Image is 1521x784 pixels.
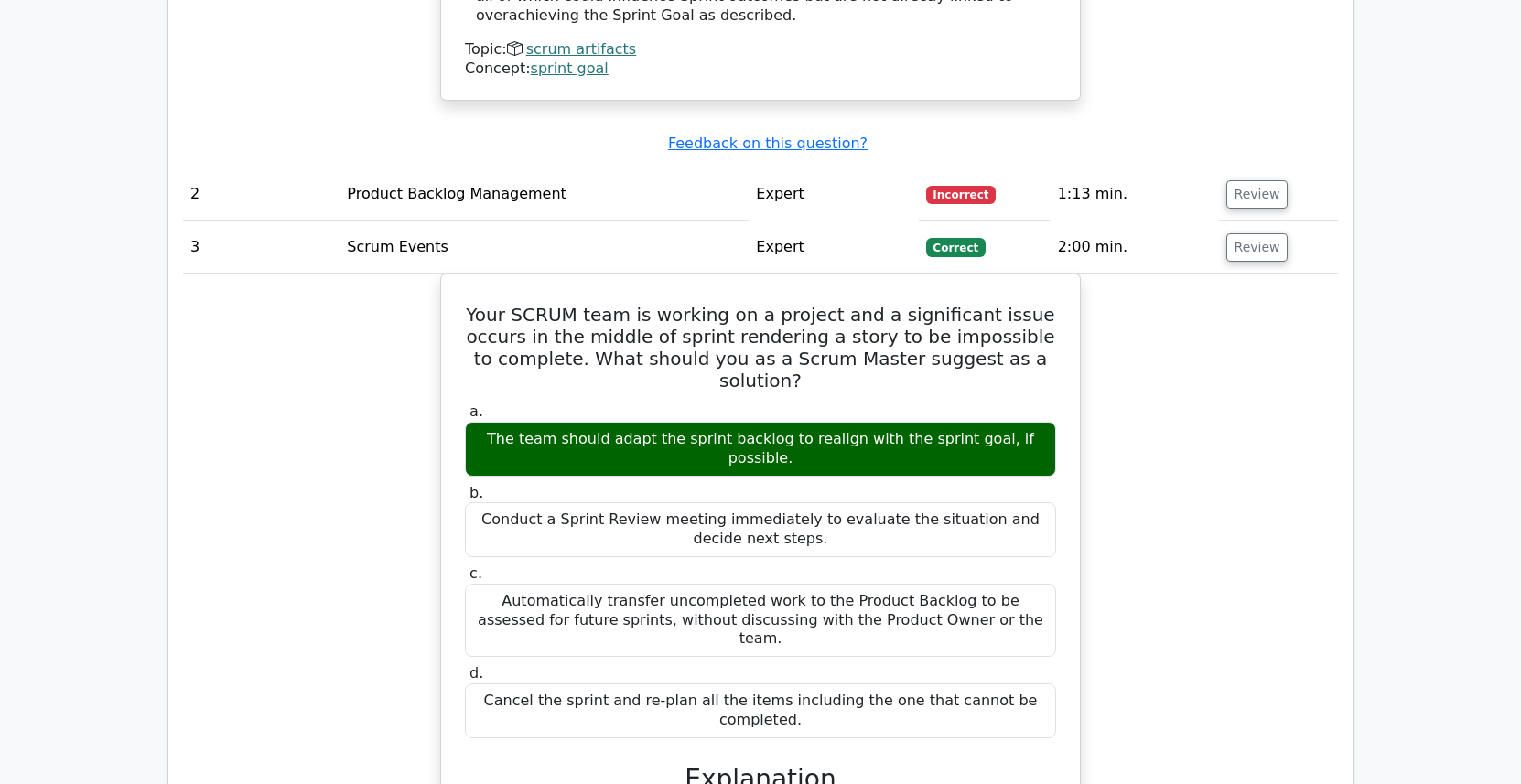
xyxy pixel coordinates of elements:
[183,168,340,220] td: 2
[340,168,749,220] td: Product Backlog Management
[1226,233,1289,262] button: Review
[465,59,1056,79] div: Concept:
[526,40,636,58] a: scrum artifacts
[668,134,868,152] a: Feedback on this question?
[1226,180,1289,209] button: Review
[1051,221,1219,274] td: 2:00 min.
[465,683,1056,738] div: Cancel the sprint and re-plan all the items including the one that cannot be completed.
[469,484,483,501] span: b.
[1051,168,1219,220] td: 1:13 min.
[749,168,918,220] td: Expert
[465,422,1056,477] div: The team should adapt the sprint backlog to realign with the sprint goal, if possible.
[465,584,1056,657] div: Automatically transfer uncompleted work to the Product Backlog to be assessed for future sprints,...
[465,40,1056,59] div: Topic:
[183,221,340,274] td: 3
[469,564,482,582] span: c.
[469,664,483,682] span: d.
[926,186,997,204] span: Incorrect
[926,238,986,256] span: Correct
[463,304,1058,392] h5: Your SCRUM team is working on a project and a significant issue occurs in the middle of sprint re...
[749,221,918,274] td: Expert
[469,403,483,420] span: a.
[340,221,749,274] td: Scrum Events
[465,502,1056,557] div: Conduct a Sprint Review meeting immediately to evaluate the situation and decide next steps.
[531,59,609,77] a: sprint goal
